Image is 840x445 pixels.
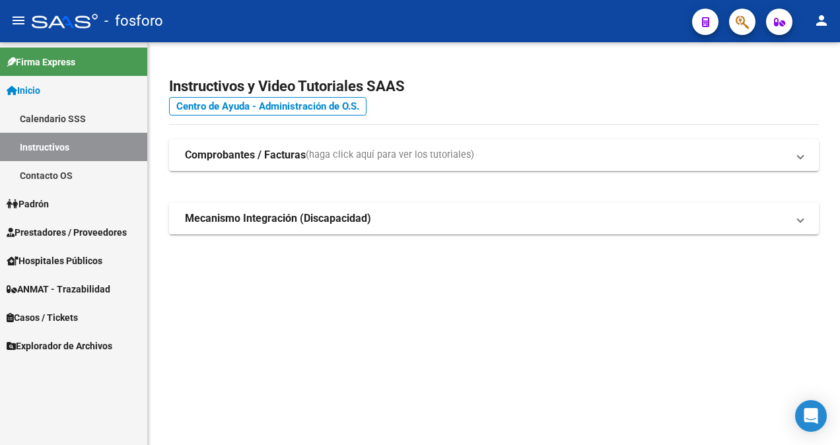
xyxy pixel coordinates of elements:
mat-expansion-panel-header: Mecanismo Integración (Discapacidad) [169,203,819,234]
mat-icon: menu [11,13,26,28]
mat-expansion-panel-header: Comprobantes / Facturas(haga click aquí para ver los tutoriales) [169,139,819,171]
span: Explorador de Archivos [7,339,112,353]
strong: Comprobantes / Facturas [185,148,306,162]
span: (haga click aquí para ver los tutoriales) [306,148,474,162]
strong: Mecanismo Integración (Discapacidad) [185,211,371,226]
span: Inicio [7,83,40,98]
h2: Instructivos y Video Tutoriales SAAS [169,74,819,99]
span: Hospitales Públicos [7,254,102,268]
a: Centro de Ayuda - Administración de O.S. [169,97,367,116]
span: Padrón [7,197,49,211]
mat-icon: person [814,13,829,28]
span: ANMAT - Trazabilidad [7,282,110,296]
span: Casos / Tickets [7,310,78,325]
span: - fosforo [104,7,163,36]
span: Prestadores / Proveedores [7,225,127,240]
div: Open Intercom Messenger [795,400,827,432]
span: Firma Express [7,55,75,69]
